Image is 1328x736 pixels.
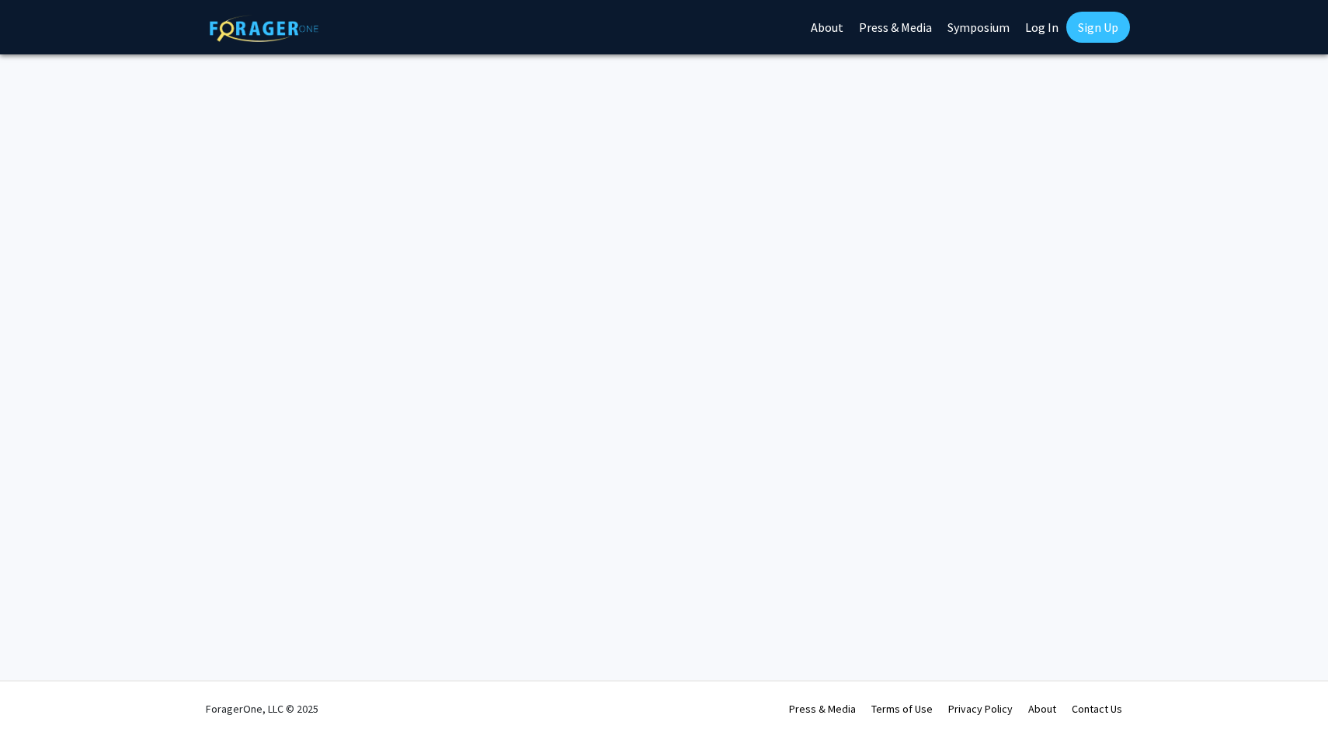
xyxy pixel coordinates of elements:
a: Terms of Use [871,702,933,716]
a: Press & Media [789,702,856,716]
a: Contact Us [1072,702,1122,716]
div: ForagerOne, LLC © 2025 [206,682,318,736]
a: About [1028,702,1056,716]
img: ForagerOne Logo [210,15,318,42]
a: Sign Up [1066,12,1130,43]
a: Privacy Policy [948,702,1013,716]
